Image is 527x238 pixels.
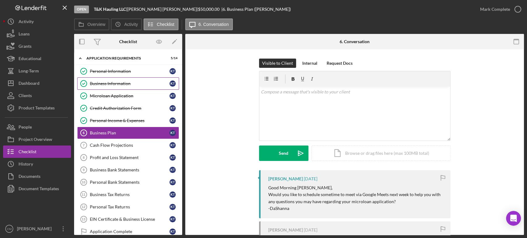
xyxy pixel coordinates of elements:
button: Internal [299,59,320,68]
button: Dashboard [3,77,71,89]
div: K T [169,93,176,99]
div: K T [169,167,176,173]
div: [PERSON_NAME] [268,176,303,181]
a: Personal Income & ExpensesKT [77,114,179,127]
time: 2025-07-16 14:38 [304,228,317,232]
a: Educational [3,52,71,65]
button: Overview [74,18,109,30]
div: Visible to Client [262,59,293,68]
div: Checklist [119,39,137,44]
div: Open Intercom Messenger [506,211,521,226]
a: Personal InformationKT [77,65,179,77]
tspan: 11 [82,193,85,196]
div: Product Templates [19,102,55,116]
div: K T [169,228,176,235]
button: Checklist [3,146,71,158]
button: Loans [3,28,71,40]
div: EIN Certificate & Business License [90,217,169,222]
tspan: 10 [82,180,85,184]
p: Good Morning [PERSON_NAME], [268,184,444,191]
div: K T [169,204,176,210]
div: Internal [302,59,317,68]
div: Send [279,146,288,161]
button: Visible to Client [259,59,296,68]
tspan: 7 [83,143,85,147]
div: Clients [19,89,32,103]
div: Business Information [90,81,169,86]
a: 10Personal Bank StatementsKT [77,176,179,188]
div: Documents [19,170,40,184]
button: Long-Term [3,65,71,77]
div: 6. Conversation [340,39,370,44]
button: Send [259,146,308,161]
div: Personal Income & Expenses [90,118,169,123]
div: K T [169,105,176,111]
a: People [3,121,71,133]
div: Credit Authorization Form [90,106,169,111]
label: Checklist [157,22,174,27]
div: History [19,158,33,172]
tspan: 12 [82,205,85,209]
button: Documents [3,170,71,183]
button: History [3,158,71,170]
a: Grants [3,40,71,52]
tspan: 9 [83,168,85,172]
a: Credit Authorization FormKT [77,102,179,114]
button: Document Templates [3,183,71,195]
label: Activity [124,22,138,27]
div: Personal Bank Statements [90,180,169,185]
div: K T [169,130,176,136]
button: Mark Complete [474,3,524,15]
div: Microloan Application [90,93,169,98]
button: CM[PERSON_NAME] [3,223,71,235]
button: Product Templates [3,102,71,114]
div: | 6. Business Plan ([PERSON_NAME]) [221,7,291,12]
p: -DaShanna [268,205,444,212]
label: Overview [87,22,105,27]
button: Project Overview [3,133,71,146]
button: Activity [111,18,142,30]
a: 6Business PlanKT [77,127,179,139]
div: Grants [19,40,31,54]
button: Activity [3,15,71,28]
div: Profit and Loss Statement [90,155,169,160]
div: Project Overview [19,133,52,147]
a: 8Profit and Loss StatementKT [77,151,179,164]
button: Request Docs [324,59,356,68]
div: [PERSON_NAME] [PERSON_NAME] | [127,7,198,12]
div: Educational [19,52,41,66]
div: APPLICATION REQUIREMENTS [86,56,162,60]
tspan: 6 [83,131,85,135]
b: T&K Hauling LLC [94,6,126,12]
div: Mark Complete [480,3,510,15]
div: Personal Tax Returns [90,204,169,209]
div: K T [169,142,176,148]
div: $50,000.00 [198,7,221,12]
button: Checklist [144,18,178,30]
div: 5 / 14 [166,56,178,60]
div: Activity [19,15,34,29]
button: 6. Conversation [185,18,233,30]
div: Application Complete [90,229,169,234]
a: 11Business Tax ReturnsKT [77,188,179,201]
div: K T [169,179,176,185]
div: Personal Information [90,69,169,74]
time: 2025-07-29 14:56 [304,176,317,181]
div: People [19,121,32,135]
a: Business InformationKT [77,77,179,90]
a: 12Personal Tax ReturnsKT [77,201,179,213]
a: 13EIN Certificate & Business LicenseKT [77,213,179,225]
tspan: 13 [82,217,85,221]
div: [PERSON_NAME] [268,228,303,232]
div: K T [169,216,176,222]
text: CM [7,227,12,231]
div: K T [169,191,176,198]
